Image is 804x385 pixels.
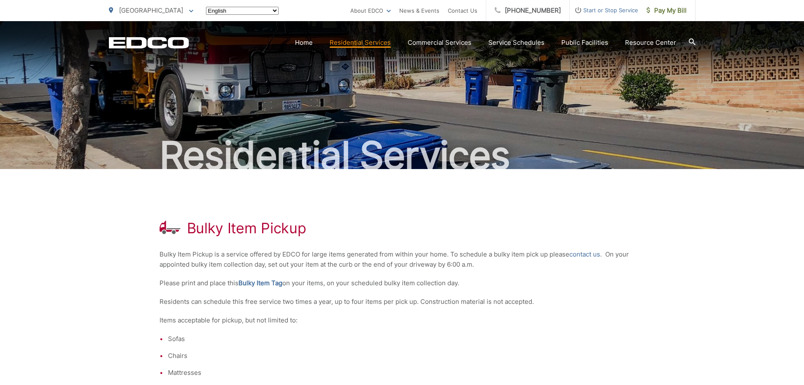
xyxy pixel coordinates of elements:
a: Service Schedules [488,38,544,48]
p: Please print and place this on your items, on your scheduled bulky item collection day. [160,277,645,287]
a: EDCD logo. Return to the homepage. [109,37,189,49]
a: contact us [569,248,600,259]
span: [GEOGRAPHIC_DATA] [119,6,183,14]
a: Resource Center [625,38,676,48]
a: Home [295,38,313,48]
a: privacy policy [494,358,539,369]
a: Commercial Services [408,38,471,48]
li: Sofas [168,333,645,343]
p: We use cookies to understand how you use our site and to improve your experience. To view our pol... [109,358,557,369]
p: Items acceptable for pickup, but not limited to: [160,314,645,325]
a: About EDCO [350,5,391,16]
span: English [206,3,249,18]
p: Residents can schedule this free service two times a year, up to four items per pick up. Construc... [160,296,645,306]
a: Residential Services [330,38,391,48]
a: Tell me more [565,355,625,372]
h1: Bulky Item Pickup [187,219,306,236]
a: Bulky Item Tag [238,277,282,287]
a: Contact Us [448,5,477,16]
a: News & Events [399,5,439,16]
h2: Residential Services [109,134,696,176]
span: Pay My Bill [647,5,687,16]
p: Bulky Item Pickup is a service offered by EDCO for large items generated from within your home. T... [160,248,645,269]
a: Public Facilities [561,38,608,48]
span: I agree [634,355,673,372]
